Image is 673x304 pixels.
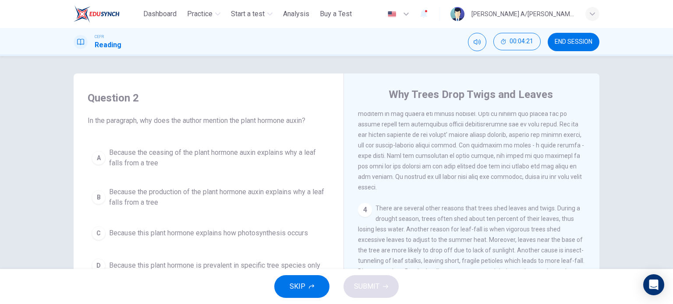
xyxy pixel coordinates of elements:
[92,226,106,240] div: C
[109,147,326,168] span: Because the ceasing of the plant hormone auxin explains why a leaf falls from a tree
[74,5,140,23] a: ELTC logo
[280,6,313,22] button: Analysis
[389,87,553,101] h4: Why Trees Drop Twigs and Leaves
[74,5,120,23] img: ELTC logo
[92,151,106,165] div: A
[140,6,180,22] button: Dashboard
[88,115,329,126] span: In the paragraph, why does the author mention the plant hormone auxin?
[92,190,106,204] div: B
[88,91,329,105] h4: Question 2
[493,33,541,50] button: 00:04:21
[95,34,104,40] span: CEFR
[643,274,664,295] div: Open Intercom Messenger
[109,187,326,208] span: Because the production of the plant hormone auxin explains why a leaf falls from a tree
[88,255,329,276] button: DBecause this plant hormone is prevalent in specific tree species only
[88,222,329,244] button: CBecause this plant hormone explains how photosynthesis occurs
[109,228,308,238] span: Because this plant hormone explains how photosynthesis occurs
[386,11,397,17] img: en
[316,6,355,22] button: Buy a Test
[88,183,329,212] button: BBecause the production of the plant hormone auxin explains why a leaf falls from a tree
[510,38,533,45] span: 00:04:21
[274,275,329,298] button: SKIP
[555,38,592,45] span: END SESSION
[320,9,352,19] span: Buy a Test
[283,9,309,19] span: Analysis
[95,40,121,50] h1: Reading
[92,259,106,273] div: D
[493,33,541,51] div: Hide
[143,9,177,19] span: Dashboard
[231,9,265,19] span: Start a test
[450,7,464,21] img: Profile picture
[468,33,486,51] div: Mute
[290,280,305,293] span: SKIP
[358,203,372,217] div: 4
[184,6,224,22] button: Practice
[187,9,213,19] span: Practice
[227,6,276,22] button: Start a test
[548,33,599,51] button: END SESSION
[88,143,329,172] button: ABecause the ceasing of the plant hormone auxin explains why a leaf falls from a tree
[109,260,320,271] span: Because this plant hormone is prevalent in specific tree species only
[471,9,575,19] div: [PERSON_NAME] A/[PERSON_NAME]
